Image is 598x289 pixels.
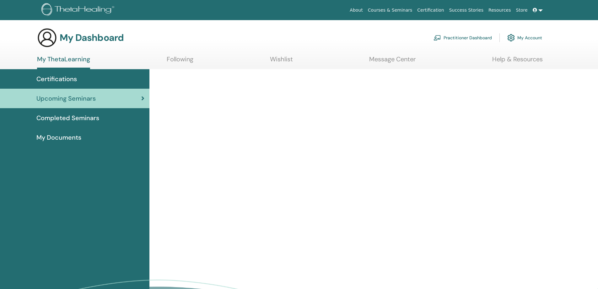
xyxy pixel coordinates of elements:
span: Upcoming Seminars [36,94,96,103]
img: chalkboard-teacher.svg [434,35,441,41]
a: Wishlist [270,55,293,68]
a: Resources [486,4,514,16]
a: Following [167,55,193,68]
a: Store [514,4,530,16]
a: My ThetaLearning [37,55,90,69]
a: Courses & Seminars [365,4,415,16]
a: Message Center [369,55,416,68]
span: Completed Seminars [36,113,99,123]
a: Practitioner Dashboard [434,31,492,45]
span: My Documents [36,133,81,142]
a: My Account [507,31,542,45]
img: generic-user-icon.jpg [37,28,57,48]
a: Certification [415,4,446,16]
span: Certifications [36,74,77,84]
a: Success Stories [447,4,486,16]
img: cog.svg [507,32,515,43]
a: Help & Resources [492,55,543,68]
a: About [347,4,365,16]
h3: My Dashboard [60,32,124,43]
img: logo.png [41,3,116,17]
